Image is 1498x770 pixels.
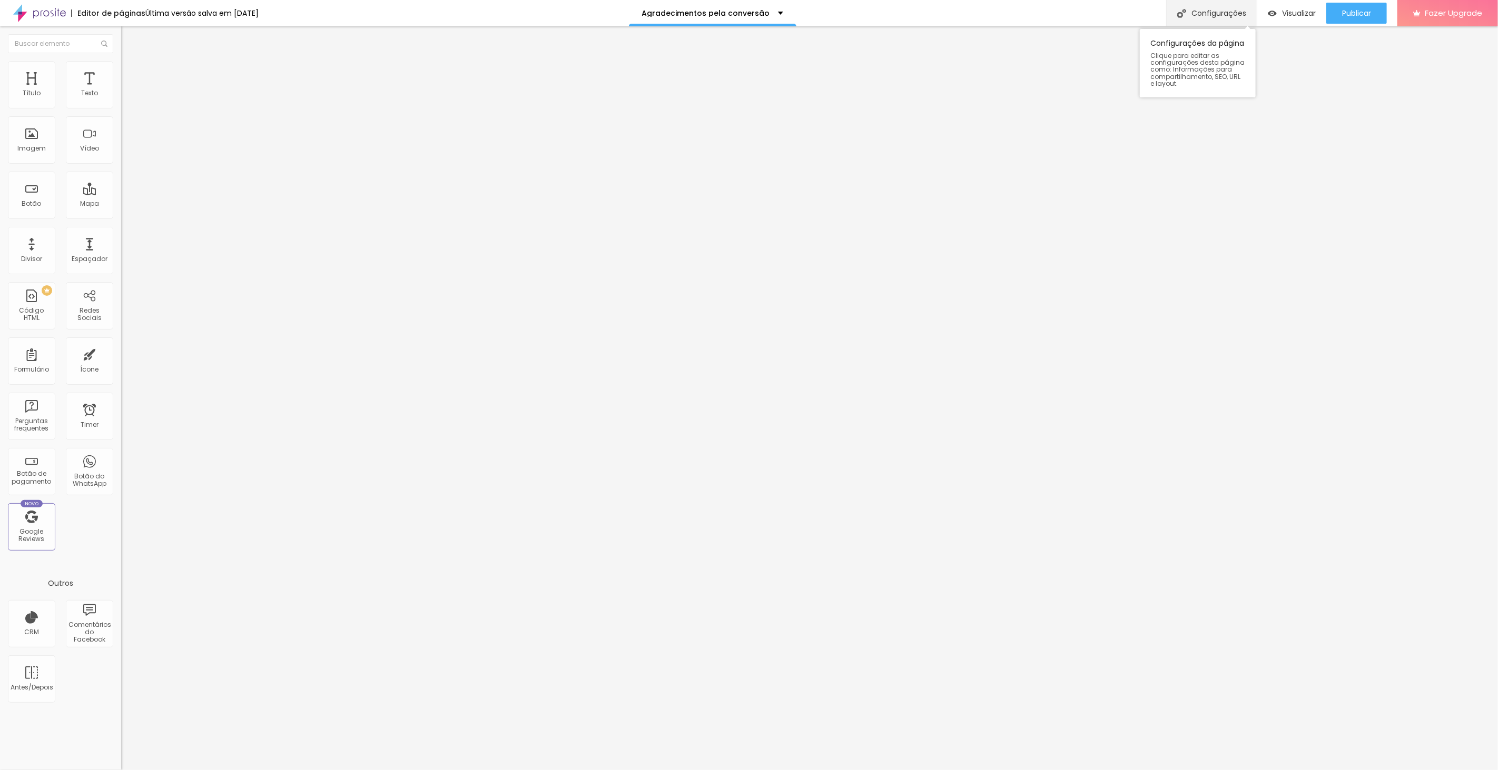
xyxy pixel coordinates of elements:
[11,528,52,543] div: Google Reviews
[145,9,259,17] div: Última versão salva em [DATE]
[14,366,49,373] div: Formulário
[642,9,770,17] p: Agradecimentos pela conversão
[121,26,1498,770] iframe: Editor
[8,34,113,53] input: Buscar elemento
[24,628,39,636] div: CRM
[1150,52,1245,87] span: Clique para editar as configurações desta página como: Informações para compartilhamento, SEO, UR...
[1257,3,1326,24] button: Visualizar
[81,89,98,97] div: Texto
[21,255,42,263] div: Divisor
[1326,3,1387,24] button: Publicar
[17,145,46,152] div: Imagem
[11,417,52,433] div: Perguntas frequentes
[1268,9,1277,18] img: view-1.svg
[21,500,43,507] div: Novo
[80,145,99,152] div: Vídeo
[1140,29,1256,97] div: Configurações da página
[11,307,52,322] div: Código HTML
[71,9,145,17] div: Editor de páginas
[81,421,98,428] div: Timer
[1177,9,1186,18] img: Icone
[22,200,42,207] div: Botão
[1425,8,1482,17] span: Fazer Upgrade
[1342,9,1371,17] span: Publicar
[1282,9,1316,17] span: Visualizar
[68,621,110,644] div: Comentários do Facebook
[11,470,52,485] div: Botão de pagamento
[72,255,107,263] div: Espaçador
[68,473,110,488] div: Botão do WhatsApp
[80,200,99,207] div: Mapa
[101,41,107,47] img: Icone
[81,366,99,373] div: Ícone
[11,684,52,691] div: Antes/Depois
[23,89,41,97] div: Título
[68,307,110,322] div: Redes Sociais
